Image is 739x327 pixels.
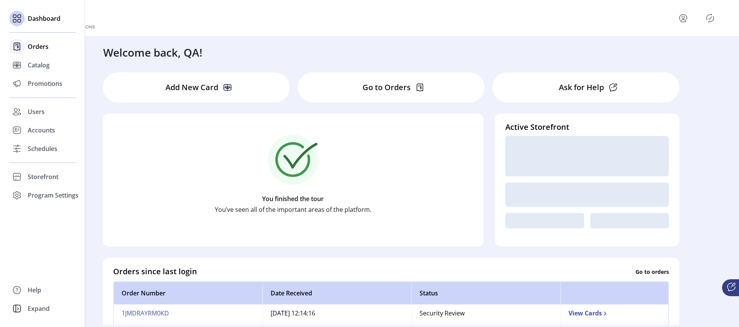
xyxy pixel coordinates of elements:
[28,14,60,23] span: Dashboard
[28,126,55,135] span: Accounts
[28,42,48,51] span: Orders
[113,266,197,277] h4: Orders since last login
[411,305,560,322] td: Security Review
[635,267,669,275] p: Go to orders
[262,305,411,322] td: [DATE] 12:14:16
[262,282,411,305] th: Date Received
[677,12,689,24] button: menu
[28,107,45,116] span: Users
[363,82,411,93] p: Go to Orders
[215,205,371,214] p: You’ve seen all of the important areas of the platform.
[114,282,262,305] th: Order Number
[28,285,41,295] span: Help
[559,82,604,93] p: Ask for Help
[28,79,62,88] span: Promotions
[560,305,669,322] td: View Cards
[28,172,59,181] span: Storefront
[28,304,50,313] span: Expand
[166,82,218,93] p: Add New Card
[411,282,560,305] th: Status
[28,60,50,70] span: Catalog
[28,191,79,200] span: Program Settings
[28,144,57,153] span: Schedules
[704,12,716,24] button: Publisher Panel
[114,305,262,322] td: 1JMDRAYRM0KD
[262,194,324,203] p: You finished the tour
[505,121,669,133] h4: Active Storefront
[103,44,202,60] h3: Welcome back, QA!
